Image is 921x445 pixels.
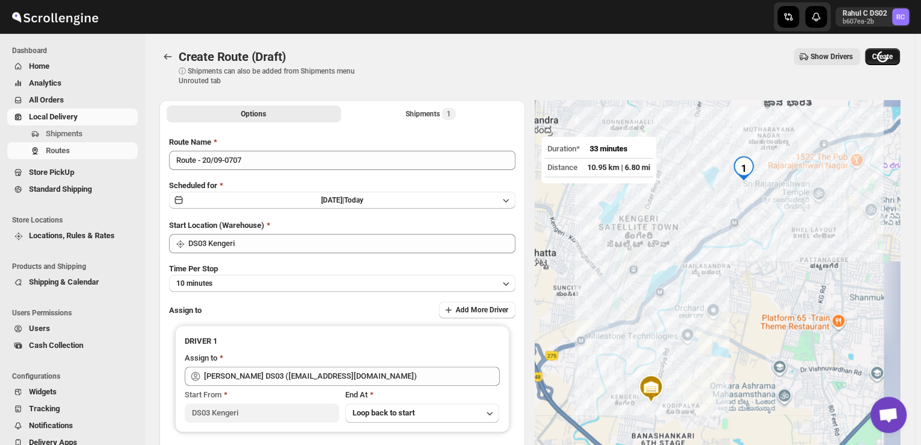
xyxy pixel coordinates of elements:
[169,181,217,190] span: Scheduled for
[547,163,578,172] span: Distance
[345,389,500,401] div: End At
[169,192,515,209] button: [DATE]|Today
[169,275,515,292] button: 10 minutes
[7,417,138,434] button: Notifications
[7,320,138,337] button: Users
[447,109,451,119] span: 1
[843,18,887,25] p: b607ea-2b
[7,274,138,291] button: Shipping & Calendar
[29,324,50,333] span: Users
[547,144,580,153] span: Duration*
[7,75,138,92] button: Analytics
[169,137,211,147] span: Route Name
[343,106,518,122] button: Selected Shipments
[835,7,910,27] button: User menu
[870,397,907,433] div: Open chat
[731,156,756,180] div: 1
[29,341,83,350] span: Cash Collection
[204,367,500,386] input: Search assignee
[7,383,138,400] button: Widgets
[29,231,115,240] span: Locations, Rules & Rates
[590,144,628,153] span: 33 minutes
[456,305,508,315] span: Add More Driver
[29,277,99,286] span: Shipping & Calendar
[811,52,853,62] span: Show Drivers
[169,306,202,315] span: Assign to
[185,335,500,347] h3: DRIVER 1
[843,8,887,18] p: Rahul C DS02
[7,92,138,109] button: All Orders
[29,62,49,71] span: Home
[29,387,57,396] span: Widgets
[169,151,515,170] input: Eg: Bengaluru Route
[169,221,264,230] span: Start Location (Warehouse)
[12,262,139,271] span: Products and Shipping
[7,125,138,142] button: Shipments
[167,106,341,122] button: All Route Options
[241,109,266,119] span: Options
[46,146,70,155] span: Routes
[29,185,92,194] span: Standard Shipping
[439,301,515,318] button: Add More Driver
[29,95,64,104] span: All Orders
[185,390,221,399] span: Start From
[185,352,217,364] div: Assign to
[46,129,83,138] span: Shipments
[321,196,344,204] span: [DATE] |
[29,168,74,177] span: Store PickUp
[7,58,138,75] button: Home
[159,48,176,65] button: Routes
[344,196,363,204] span: Today
[29,404,60,413] span: Tracking
[179,66,369,86] p: ⓘ Shipments can also be added from Shipments menu Unrouted tab
[892,8,909,25] span: Rahul C DS02
[587,163,650,172] span: 10.95 km | 6.80 mi
[12,215,139,225] span: Store Locations
[7,337,138,354] button: Cash Collection
[12,46,139,55] span: Dashboard
[7,400,138,417] button: Tracking
[169,264,218,273] span: Time Per Stop
[29,421,73,430] span: Notifications
[29,78,62,87] span: Analytics
[12,371,139,381] span: Configurations
[176,279,212,288] span: 10 minutes
[352,408,415,417] span: Loop back to start
[29,112,78,121] span: Local Delivery
[7,227,138,244] button: Locations, Rules & Rates
[794,48,860,65] button: Show Drivers
[7,142,138,159] button: Routes
[12,308,139,318] span: Users Permissions
[896,13,905,21] text: RC
[10,2,100,32] img: ScrollEngine
[406,108,456,120] div: Shipments
[188,234,515,253] input: Search location
[345,403,500,423] button: Loop back to start
[179,49,286,64] span: Create Route (Draft)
